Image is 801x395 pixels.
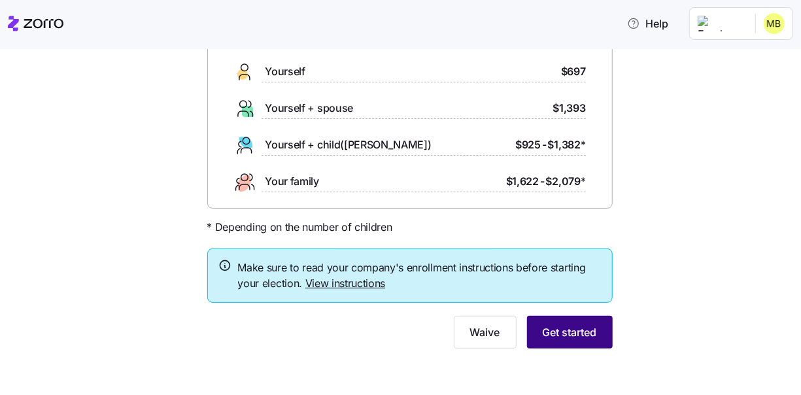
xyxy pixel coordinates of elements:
a: View instructions [305,277,386,290]
span: Yourself + child([PERSON_NAME]) [265,137,432,153]
img: Employer logo [698,16,745,31]
img: d31f3772bb439bc512cd5d490526e1ac [764,13,785,34]
span: * Depending on the number of children [207,219,392,235]
span: $1,382 [548,137,586,153]
span: Get started [543,324,597,340]
span: $1,393 [553,100,585,116]
span: Yourself + spouse [265,100,354,116]
span: $1,622 [506,173,539,190]
span: Your family [265,173,319,190]
span: $2,079 [546,173,586,190]
span: Help [627,16,668,31]
span: Waive [470,324,500,340]
button: Waive [454,316,517,349]
button: Get started [527,316,613,349]
span: Make sure to read your company's enrollment instructions before starting your election. [238,260,602,292]
button: Help [617,10,679,37]
span: $697 [561,63,586,80]
span: Yourself [265,63,305,80]
span: - [540,173,545,190]
span: $925 [515,137,541,153]
span: - [542,137,547,153]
